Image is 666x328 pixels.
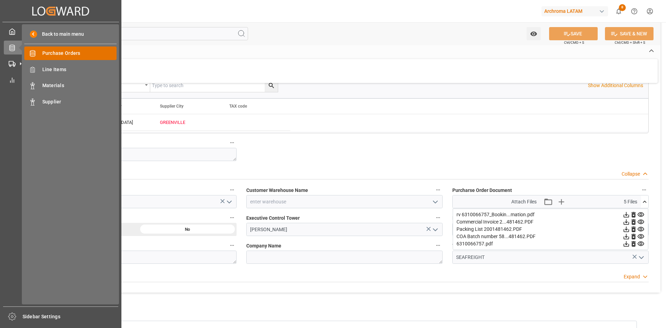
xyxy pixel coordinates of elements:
[434,185,443,194] button: Customer Warehouse Name
[456,211,644,218] div: rv 6310066757_Bookin...mation.pdf
[246,242,281,250] span: Company Name
[452,187,512,194] span: Purcharse Order Document
[228,213,237,222] button: Documentos completos?
[228,185,237,194] button: Regimen
[429,196,440,207] button: open menu
[588,82,643,89] p: Show Additional Columns
[626,3,642,19] button: Help Center
[541,5,611,18] button: Archroma LATAM
[527,27,541,40] button: open menu
[564,40,584,45] span: Ctrl/CMD + S
[624,273,640,280] div: Expand
[624,198,637,205] span: 5 Files
[4,25,118,38] a: My Cockpit
[640,185,649,194] button: Purcharse Order Document
[42,82,117,89] span: Materials
[98,79,150,92] button: open menu
[452,242,486,250] span: Transport Type
[456,240,644,247] div: 6310066757.pdf
[456,218,644,226] div: Commercial Invoice 2...481462.PDF
[228,138,237,147] button: City
[246,215,300,222] span: Executive Control Tower
[456,233,644,240] div: COA Batch number 58...481462.PDF
[138,223,237,236] div: No
[160,104,183,109] span: Supplier City
[246,187,308,194] span: Customer Warehouse Name
[102,80,143,88] div: Equals
[434,213,443,222] button: Executive Control Tower
[265,79,278,92] button: search button
[246,195,443,208] input: enter warehouse
[24,62,117,76] a: Line Items
[150,79,278,92] input: Type to search
[32,27,248,40] input: Search Fields
[635,252,646,263] button: open menu
[24,47,117,60] a: Purchase Orders
[605,27,654,40] button: SAVE & NEW
[223,196,234,207] button: open menu
[549,27,598,40] button: SAVE
[452,215,468,222] span: Region
[611,3,626,19] button: show 8 new notifications
[434,241,443,250] button: Company Name
[229,104,247,109] span: TAX code
[4,73,118,86] a: My Reports
[37,31,84,38] span: Back to main menu
[40,251,237,264] textarea: PT
[429,224,440,235] button: open menu
[541,6,608,16] div: Archroma LATAM
[42,98,117,106] span: Supplier
[456,226,644,233] div: Packing List 2001481462.PDF
[228,241,237,250] button: Business Unit
[160,115,213,131] div: GREENVILLE
[24,79,117,92] a: Materials
[622,170,640,178] div: Collapse
[42,50,117,57] span: Purchase Orders
[615,40,645,45] span: Ctrl/CMD + Shift + S
[23,313,119,320] span: Sidebar Settings
[511,198,537,205] span: Attach Files
[42,66,117,73] span: Line Items
[24,95,117,108] a: Supplier
[82,114,290,131] div: Press SPACE to select this row.
[619,4,626,11] span: 8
